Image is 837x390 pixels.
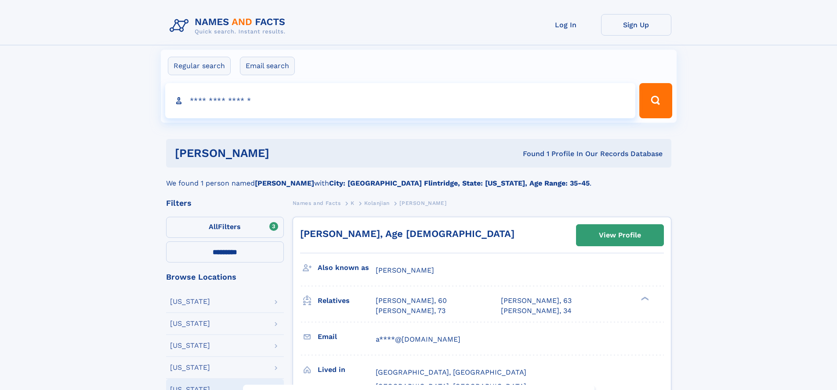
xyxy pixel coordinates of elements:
label: Email search [240,57,295,75]
span: [GEOGRAPHIC_DATA], [GEOGRAPHIC_DATA] [376,368,526,376]
span: [PERSON_NAME] [376,266,434,274]
h3: Relatives [318,293,376,308]
a: [PERSON_NAME], Age [DEMOGRAPHIC_DATA] [300,228,515,239]
span: Kolanjian [364,200,389,206]
input: search input [165,83,636,118]
h1: [PERSON_NAME] [175,148,396,159]
a: Names and Facts [293,197,341,208]
span: [PERSON_NAME] [399,200,446,206]
a: Log In [531,14,601,36]
div: [US_STATE] [170,342,210,349]
span: All [209,222,218,231]
div: [US_STATE] [170,364,210,371]
a: [PERSON_NAME], 60 [376,296,447,306]
a: [PERSON_NAME], 34 [501,306,572,316]
a: View Profile [576,225,663,246]
a: Sign Up [601,14,671,36]
div: ❯ [639,296,649,302]
span: K [351,200,355,206]
div: We found 1 person named with . [166,168,671,189]
div: Filters [166,199,284,207]
img: Logo Names and Facts [166,14,293,38]
h3: Also known as [318,260,376,275]
b: [PERSON_NAME] [255,179,314,187]
a: [PERSON_NAME], 73 [376,306,446,316]
div: View Profile [599,225,641,245]
a: [PERSON_NAME], 63 [501,296,572,306]
div: [US_STATE] [170,320,210,327]
div: Browse Locations [166,273,284,281]
div: [US_STATE] [170,298,210,305]
h3: Email [318,329,376,344]
label: Regular search [168,57,231,75]
b: City: [GEOGRAPHIC_DATA] Flintridge, State: [US_STATE], Age Range: 35-45 [329,179,590,187]
button: Search Button [639,83,672,118]
a: Kolanjian [364,197,389,208]
label: Filters [166,217,284,238]
h3: Lived in [318,362,376,377]
div: Found 1 Profile In Our Records Database [396,149,663,159]
a: K [351,197,355,208]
